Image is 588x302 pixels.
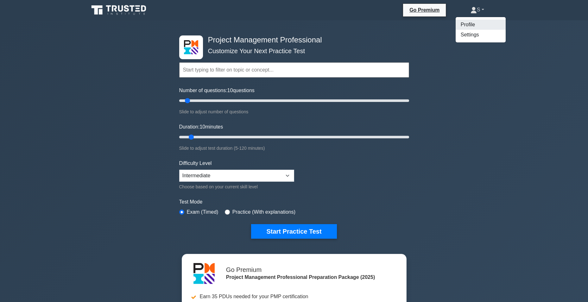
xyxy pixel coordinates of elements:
a: Profile [456,20,506,30]
div: Slide to adjust test duration (5-120 minutes) [179,144,409,152]
a: Go Premium [406,6,443,14]
a: Settings [456,30,506,40]
div: Slide to adjust number of questions [179,108,409,116]
label: Number of questions: questions [179,87,255,94]
label: Practice (With explanations) [232,208,295,216]
input: Start typing to filter on topic or concept... [179,62,409,78]
button: Start Practice Test [251,224,337,239]
label: Difficulty Level [179,160,212,167]
a: S [455,3,499,16]
span: 10 [199,124,205,129]
div: Choose based on your current skill level [179,183,294,191]
label: Duration: minutes [179,123,223,131]
label: Exam (Timed) [187,208,218,216]
label: Test Mode [179,198,409,206]
ul: S [455,17,506,43]
h4: Project Management Professional [205,35,378,45]
span: 10 [227,88,233,93]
